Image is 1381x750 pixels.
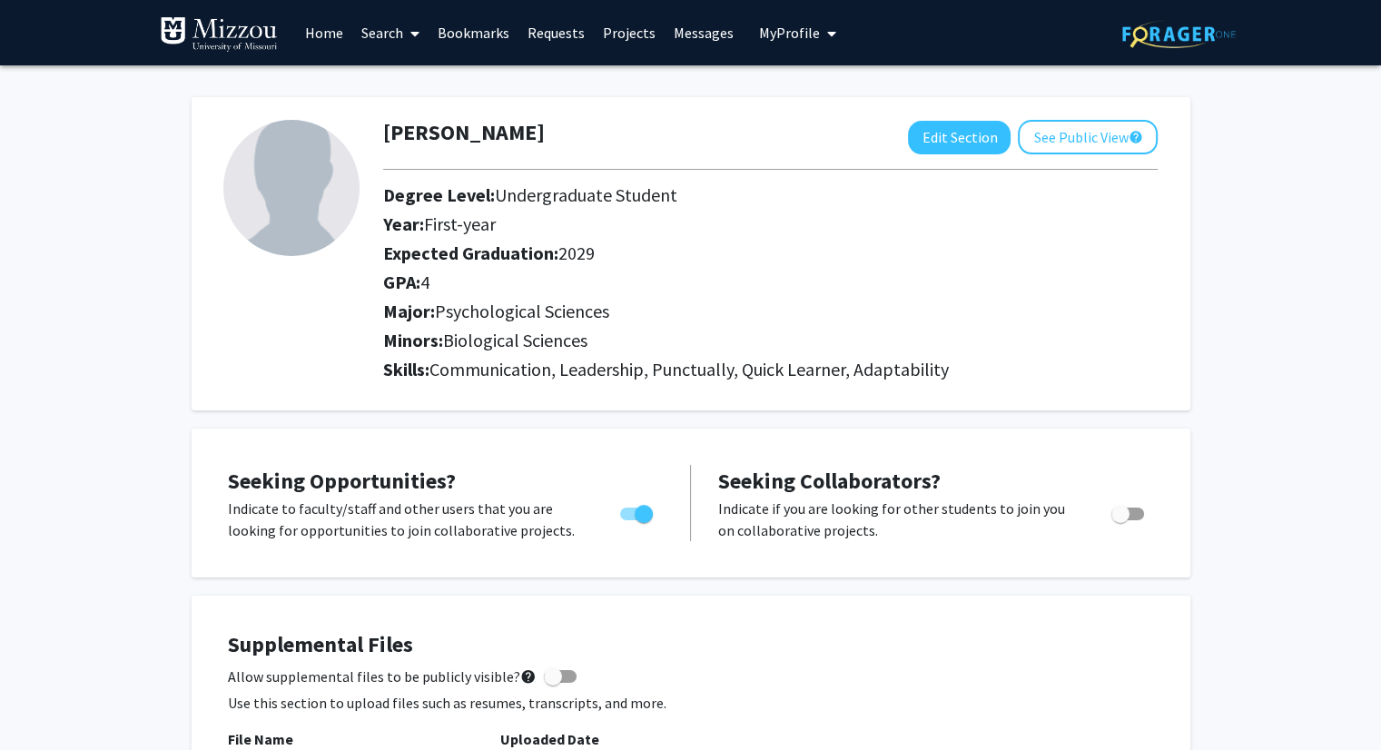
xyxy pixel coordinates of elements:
h2: Major: [383,301,1158,322]
a: Search [352,1,429,64]
span: Seeking Collaborators? [718,467,941,495]
span: 4 [420,271,429,293]
a: Home [296,1,352,64]
div: Toggle [613,498,663,525]
p: Indicate if you are looking for other students to join you on collaborative projects. [718,498,1077,541]
img: University of Missouri Logo [160,16,278,53]
span: Biological Sciences [443,329,587,351]
p: Use this section to upload files such as resumes, transcripts, and more. [228,692,1154,714]
a: Bookmarks [429,1,518,64]
span: Allow supplemental files to be publicly visible? [228,666,537,687]
h2: Skills: [383,359,1158,380]
a: Requests [518,1,594,64]
span: Psychological Sciences [435,300,609,322]
h2: Year: [383,213,1129,235]
h1: [PERSON_NAME] [383,120,545,146]
span: Seeking Opportunities? [228,467,456,495]
span: My Profile [759,24,820,42]
span: 2029 [558,242,595,264]
b: Uploaded Date [500,730,599,748]
span: Communication, Leadership, Punctually, Quick Learner, Adaptability [429,358,949,380]
div: Toggle [1104,498,1154,525]
a: Messages [665,1,743,64]
span: First-year [424,212,496,235]
button: Edit Section [908,121,1011,154]
span: Undergraduate Student [495,183,677,206]
a: Projects [594,1,665,64]
h2: Expected Graduation: [383,242,1129,264]
h2: Degree Level: [383,184,1129,206]
h4: Supplemental Files [228,632,1154,658]
p: Indicate to faculty/staff and other users that you are looking for opportunities to join collabor... [228,498,586,541]
img: ForagerOne Logo [1122,20,1236,48]
mat-icon: help [1128,126,1142,148]
b: File Name [228,730,293,748]
mat-icon: help [520,666,537,687]
h2: GPA: [383,271,1129,293]
iframe: Chat [14,668,77,736]
h2: Minors: [383,330,1158,351]
button: See Public View [1018,120,1158,154]
img: Profile Picture [223,120,360,256]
